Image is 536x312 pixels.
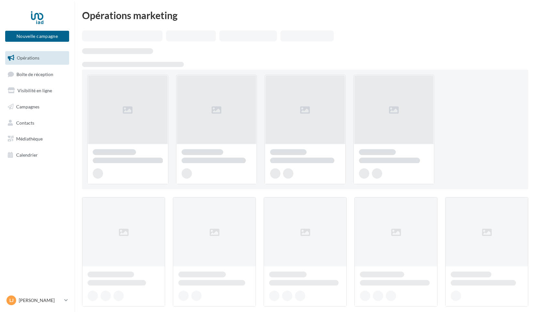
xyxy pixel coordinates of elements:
[16,71,53,77] span: Boîte de réception
[4,148,70,162] a: Calendrier
[16,104,39,109] span: Campagnes
[9,297,14,304] span: LJ
[4,84,70,97] a: Visibilité en ligne
[16,152,38,158] span: Calendrier
[4,67,70,81] a: Boîte de réception
[5,31,69,42] button: Nouvelle campagne
[16,136,43,141] span: Médiathèque
[4,116,70,130] a: Contacts
[17,55,39,61] span: Opérations
[82,10,528,20] div: Opérations marketing
[5,294,69,306] a: LJ [PERSON_NAME]
[19,297,62,304] p: [PERSON_NAME]
[4,132,70,146] a: Médiathèque
[16,120,34,125] span: Contacts
[4,51,70,65] a: Opérations
[17,88,52,93] span: Visibilité en ligne
[4,100,70,114] a: Campagnes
